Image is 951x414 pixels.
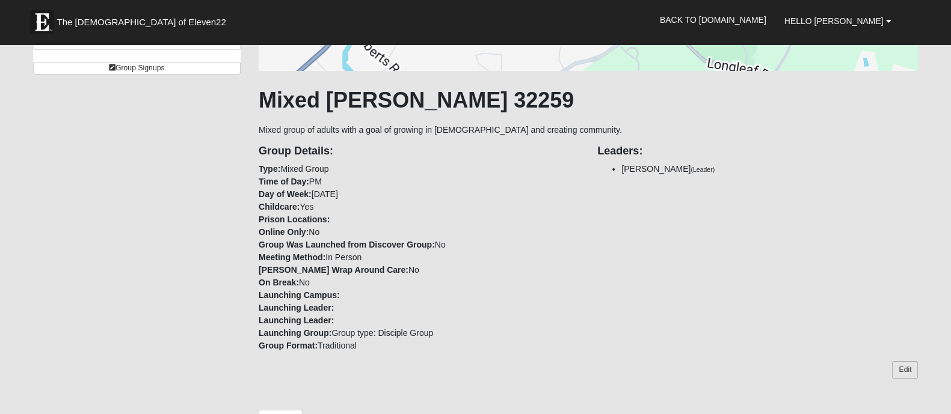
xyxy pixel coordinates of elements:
[259,240,435,249] strong: Group Was Launched from Discover Group:
[775,6,900,36] a: Hello [PERSON_NAME]
[259,215,330,224] strong: Prison Locations:
[259,303,334,312] strong: Launching Leader:
[259,265,408,275] strong: [PERSON_NAME] Wrap Around Care:
[259,341,318,350] strong: Group Format:
[30,10,54,34] img: Eleven22 logo
[621,163,918,175] li: [PERSON_NAME]
[33,62,241,75] a: Group Signups
[259,87,918,113] h1: Mixed [PERSON_NAME] 32259
[691,166,715,173] small: (Leader)
[259,278,299,287] strong: On Break:
[597,145,918,158] h4: Leaders:
[892,361,918,379] a: Edit
[784,16,884,26] span: Hello [PERSON_NAME]
[259,252,325,262] strong: Meeting Method:
[259,145,579,158] h4: Group Details:
[259,315,334,325] strong: Launching Leader:
[259,328,331,338] strong: Launching Group:
[24,4,265,34] a: The [DEMOGRAPHIC_DATA] of Eleven22
[259,164,280,174] strong: Type:
[259,177,309,186] strong: Time of Day:
[651,5,775,35] a: Back to [DOMAIN_NAME]
[259,189,312,199] strong: Day of Week:
[259,290,340,300] strong: Launching Campus:
[250,136,588,352] div: Mixed Group PM [DATE] Yes No No In Person No No Group type: Disciple Group Traditional
[57,16,226,28] span: The [DEMOGRAPHIC_DATA] of Eleven22
[259,202,300,212] strong: Childcare:
[259,227,309,237] strong: Online Only:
